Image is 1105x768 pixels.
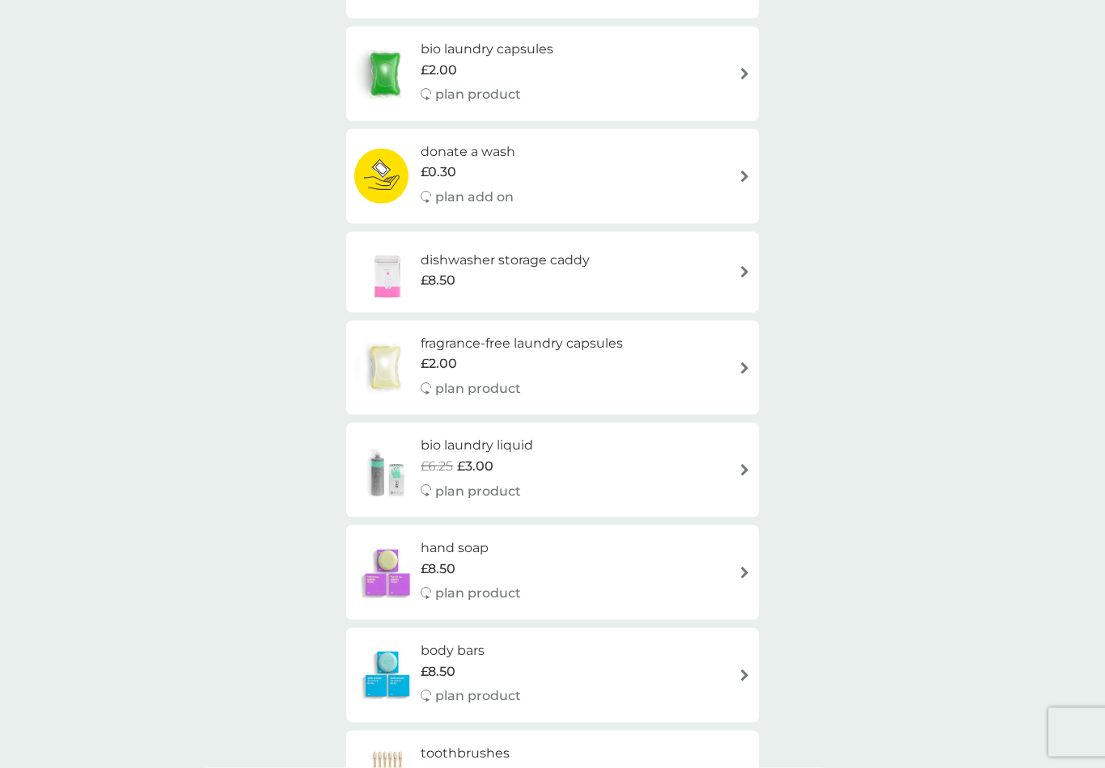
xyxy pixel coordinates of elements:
[421,353,457,374] span: £2.00
[421,435,533,456] h6: bio laundry liquid
[354,647,421,703] img: body bars
[421,743,521,764] h6: toothbrushes
[739,567,751,579] img: arrow right
[421,250,590,271] h6: dishwasher storage caddy
[421,456,453,477] span: £6.25
[739,464,751,476] img: arrow right
[354,244,421,301] img: dishwasher storage caddy
[435,378,521,399] p: plan product
[354,340,416,396] img: fragrance-free laundry capsules
[421,333,623,354] h6: fragrance-free laundry capsules
[421,270,455,291] span: £8.50
[421,640,521,661] h6: body bars
[435,84,521,105] p: plan product
[435,187,514,208] p: plan add on
[435,481,521,502] p: plan product
[421,559,455,580] span: £8.50
[457,456,493,477] span: £3.00
[739,362,751,374] img: arrow right
[421,162,456,183] span: £0.30
[435,583,521,604] p: plan product
[739,266,751,278] img: arrow right
[354,46,416,103] img: bio laundry capsules
[421,60,457,81] span: £2.00
[421,538,521,559] h6: hand soap
[421,39,553,60] h6: bio laundry capsules
[354,148,409,205] img: donate a wash
[421,661,455,682] span: £8.50
[435,686,521,707] p: plan product
[739,669,751,681] img: arrow right
[739,68,751,80] img: arrow right
[354,545,421,601] img: hand soap
[739,171,751,183] img: arrow right
[421,141,515,162] h6: donate a wash
[354,442,421,499] img: bio laundry liquid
